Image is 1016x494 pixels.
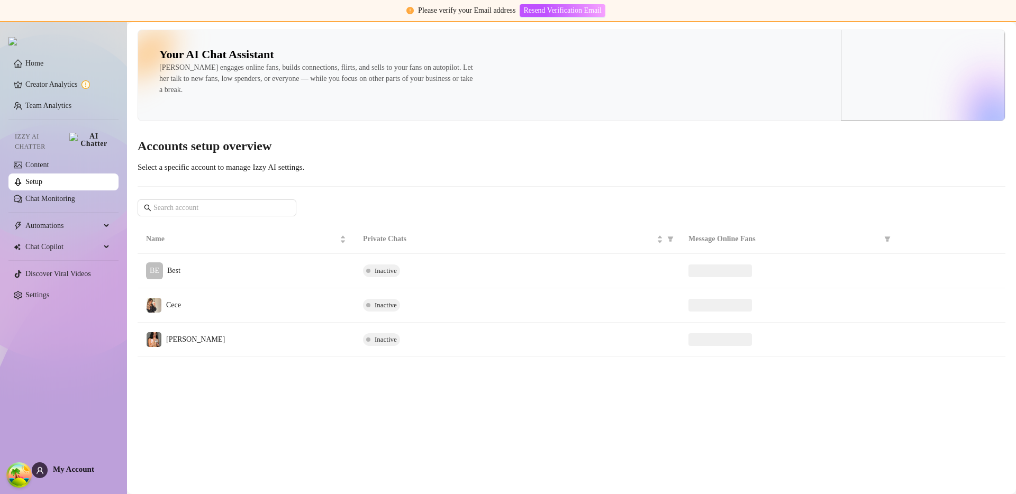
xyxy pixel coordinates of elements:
[520,4,605,17] button: Resend Verification Email
[363,233,655,245] span: Private Chats
[69,133,110,148] img: AI Chatter
[882,231,893,247] span: filter
[15,132,65,152] span: Izzy AI Chatter
[53,465,94,473] span: My Account
[25,161,49,169] a: Content
[25,76,110,93] a: Creator Analytics exclamation-circle
[25,178,42,186] a: Setup
[665,231,676,247] span: filter
[166,335,225,343] span: [PERSON_NAME]
[25,270,91,278] a: Discover Viral Videos
[25,195,75,203] a: Chat Monitoring
[159,47,274,62] h2: Your AI Chat Assistant
[138,138,1005,155] h3: Accounts setup overview
[8,37,17,45] img: logo.svg
[355,225,680,254] th: Private Chats
[25,239,101,255] span: Chat Copilot
[25,102,71,109] a: Team Analytics
[147,298,161,313] img: Cece
[667,236,674,242] span: filter
[25,291,49,299] a: Settings
[14,243,21,251] img: Chat Copilot
[841,13,1005,121] img: ai-chatter-content-library.png
[159,62,477,95] div: [PERSON_NAME] engages online fans, builds connections, flirts, and sells to your fans on autopilo...
[167,267,180,275] span: Best
[375,267,397,275] span: Inactive
[150,265,159,277] span: BE
[36,466,44,474] span: user
[406,7,414,14] span: exclamation-circle
[8,464,30,486] button: Open Tanstack query devtools
[138,163,304,171] span: Select a specific account to manage Izzy AI settings.
[138,225,355,254] th: Name
[25,217,101,234] span: Automations
[884,236,891,242] span: filter
[418,5,515,16] div: Please verify your Email address
[153,202,282,214] input: Search account
[25,59,43,67] a: Home
[166,301,181,309] span: Cece
[688,233,880,245] span: Message Online Fans
[375,301,397,309] span: Inactive
[523,6,601,15] span: Resend Verification Email
[146,233,338,245] span: Name
[144,204,151,212] span: search
[375,335,397,343] span: Inactive
[147,332,161,347] img: Carmen
[14,222,22,230] span: thunderbolt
